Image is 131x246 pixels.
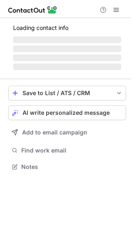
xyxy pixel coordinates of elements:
span: Add to email campaign [22,129,87,136]
span: ‌ [13,36,121,43]
img: ContactOut v5.3.10 [8,5,57,15]
p: Loading contact info [13,25,121,31]
button: Add to email campaign [8,125,126,140]
button: AI write personalized message [8,105,126,120]
span: Notes [21,163,123,171]
span: ‌ [13,55,121,61]
button: save-profile-one-click [8,86,126,100]
span: ‌ [13,46,121,52]
div: Save to List / ATS / CRM [23,90,112,96]
span: Find work email [21,147,123,154]
span: AI write personalized message [23,109,110,116]
span: ‌ [13,64,121,70]
button: Find work email [8,145,126,156]
button: Notes [8,161,126,173]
